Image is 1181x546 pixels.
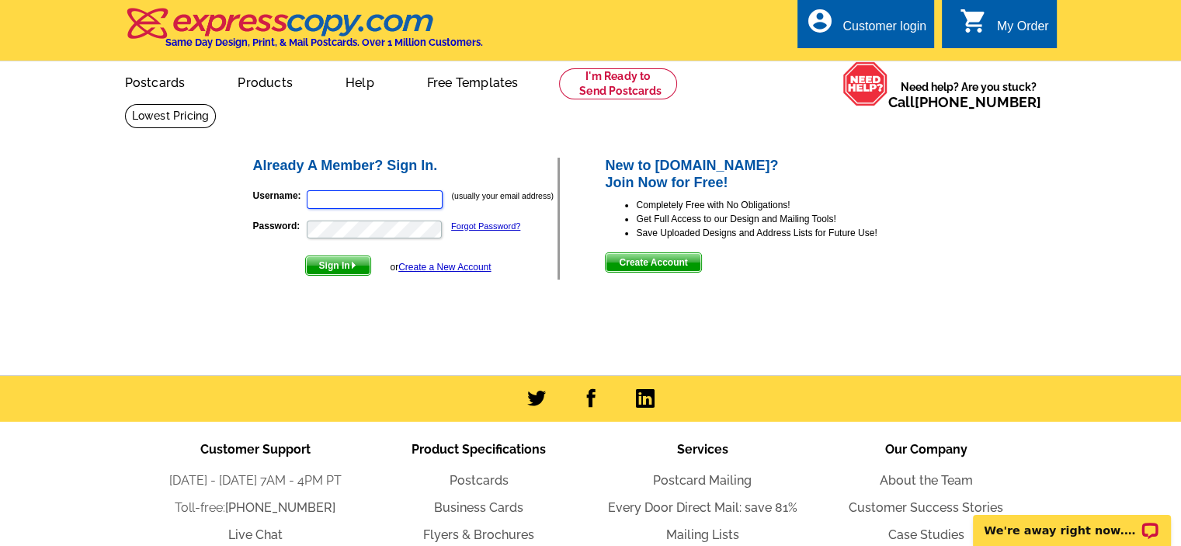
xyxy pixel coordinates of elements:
h2: Already A Member? Sign In. [253,158,558,175]
span: Product Specifications [412,442,546,457]
a: [PHONE_NUMBER] [225,500,335,515]
span: Our Company [885,442,967,457]
a: [PHONE_NUMBER] [915,94,1041,110]
h4: Same Day Design, Print, & Mail Postcards. Over 1 Million Customers. [165,37,483,48]
div: My Order [997,19,1049,41]
a: Customer Success Stories [849,500,1003,515]
button: Create Account [605,252,701,273]
a: Every Door Direct Mail: save 81% [608,500,797,515]
span: Create Account [606,253,700,272]
a: shopping_cart My Order [960,17,1049,37]
span: Need help? Are you stuck? [888,79,1049,110]
li: Save Uploaded Designs and Address Lists for Future Use! [636,226,930,240]
a: Mailing Lists [666,527,739,542]
a: Forgot Password? [451,221,520,231]
li: Toll-free: [144,499,367,517]
a: Business Cards [434,500,523,515]
a: Postcards [100,63,210,99]
a: Postcard Mailing [653,473,752,488]
label: Username: [253,189,305,203]
i: account_circle [805,7,833,35]
h2: New to [DOMAIN_NAME]? Join Now for Free! [605,158,930,191]
img: help [842,61,888,106]
a: Products [213,63,318,99]
a: Flyers & Brochures [423,527,534,542]
span: Sign In [306,256,370,275]
a: Live Chat [228,527,283,542]
a: account_circle Customer login [805,17,926,37]
span: Services [677,442,728,457]
small: (usually your email address) [452,191,554,200]
a: Case Studies [888,527,964,542]
img: button-next-arrow-white.png [350,262,357,269]
li: Get Full Access to our Design and Mailing Tools! [636,212,930,226]
i: shopping_cart [960,7,988,35]
span: Call [888,94,1041,110]
a: Create a New Account [398,262,491,273]
iframe: LiveChat chat widget [963,497,1181,546]
a: Postcards [450,473,509,488]
a: About the Team [880,473,973,488]
a: Same Day Design, Print, & Mail Postcards. Over 1 Million Customers. [125,19,483,48]
a: Free Templates [402,63,544,99]
span: Customer Support [200,442,311,457]
li: Completely Free with No Obligations! [636,198,930,212]
label: Password: [253,219,305,233]
li: [DATE] - [DATE] 7AM - 4PM PT [144,471,367,490]
button: Sign In [305,256,371,276]
div: or [390,260,491,274]
a: Help [321,63,399,99]
div: Customer login [842,19,926,41]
